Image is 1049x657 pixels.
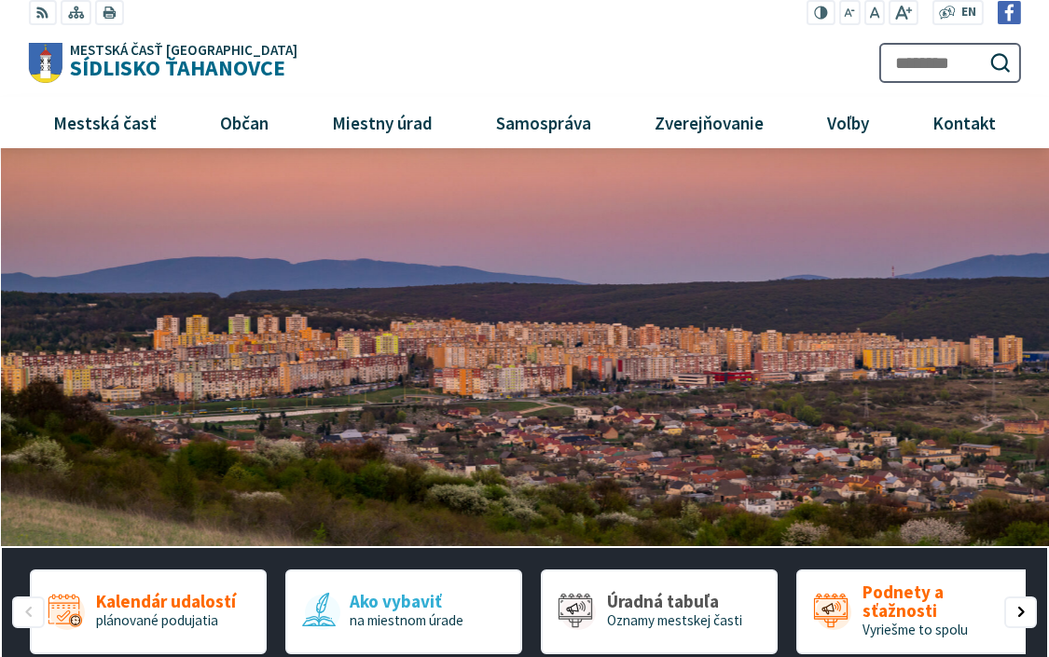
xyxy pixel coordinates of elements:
[863,621,968,638] span: Vyriešme to spolu
[926,97,1003,147] span: Kontakt
[803,97,894,147] a: Voľby
[324,97,439,147] span: Miestny úrad
[195,97,293,147] a: Občan
[796,569,1033,654] a: Podnety a sťažnosti Vyriešme to spolu
[1004,596,1036,628] div: Nasledujúci slajd
[28,43,297,84] a: Logo Sídlisko Ťahanovce, prejsť na domovskú stránku.
[285,569,522,654] a: Ako vybaviť na miestnom úrade
[70,43,297,57] span: Mestská časť [GEOGRAPHIC_DATA]
[30,569,267,654] a: Kalendár udalostí plánované podujatia
[28,97,181,147] a: Mestská časť
[285,569,522,654] div: 2 / 5
[630,97,789,147] a: Zverejňovanie
[350,592,463,611] span: Ako vybaviť
[96,592,236,611] span: Kalendár udalostí
[308,97,458,147] a: Miestny úrad
[863,582,1017,622] span: Podnety a sťažnosti
[472,97,616,147] a: Samospráva
[908,97,1021,147] a: Kontakt
[607,592,742,611] span: Úradná tabuľa
[46,97,163,147] span: Mestská časť
[541,569,778,654] a: Úradná tabuľa Oznamy mestskej časti
[30,569,267,654] div: 1 / 5
[796,569,1033,654] div: 4 / 5
[12,596,44,628] div: Predošlý slajd
[62,43,297,79] h1: Sídlisko Ťahanovce
[541,569,778,654] div: 3 / 5
[607,611,742,629] span: Oznamy mestskej časti
[28,43,62,84] img: Prejsť na domovskú stránku
[961,3,976,22] span: EN
[998,1,1021,24] img: Prejsť na Facebook stránku
[213,97,275,147] span: Občan
[96,611,218,629] span: plánované podujatia
[350,611,463,629] span: na miestnom úrade
[956,3,981,22] a: EN
[489,97,598,147] span: Samospráva
[821,97,876,147] span: Voľby
[647,97,770,147] span: Zverejňovanie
